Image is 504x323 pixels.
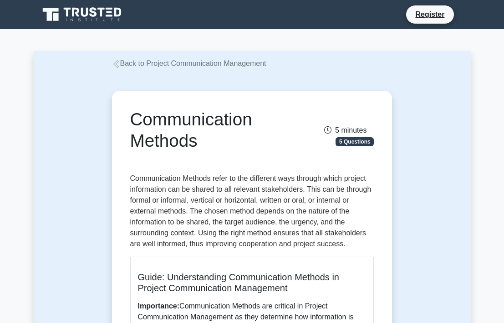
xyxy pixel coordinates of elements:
span: 5 minutes [324,126,367,134]
b: Importance: [138,302,180,310]
h5: Guide: Understanding Communication Methods in Project Communication Management [138,272,367,293]
h1: Communication Methods [130,109,289,151]
a: Register [410,9,450,20]
span: 5 Questions [336,137,374,146]
p: Communication Methods refer to the different ways through which project information can be shared... [130,173,374,249]
a: Back to Project Communication Management [112,60,266,67]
